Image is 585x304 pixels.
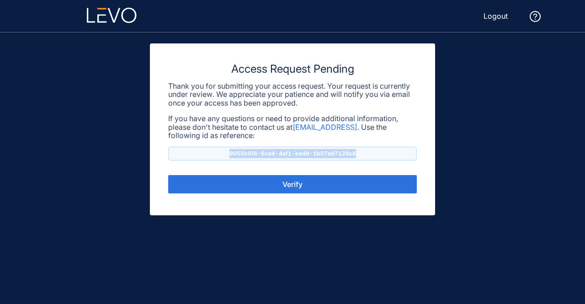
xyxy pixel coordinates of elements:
[168,175,417,193] button: Verify
[168,147,417,160] p: 9055b5f8-6cd4-4af1-be46-1b07e97128c8
[168,62,417,76] h3: Access Request Pending
[168,82,417,107] p: Thank you for submitting your access request. Your request is currently under review. We apprecia...
[476,9,515,23] button: Logout
[484,12,508,20] span: Logout
[282,180,303,188] span: Verify
[292,123,357,132] a: [EMAIL_ADDRESS]
[168,114,417,139] p: If you have any questions or need to provide additional information, please don't hesitate to con...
